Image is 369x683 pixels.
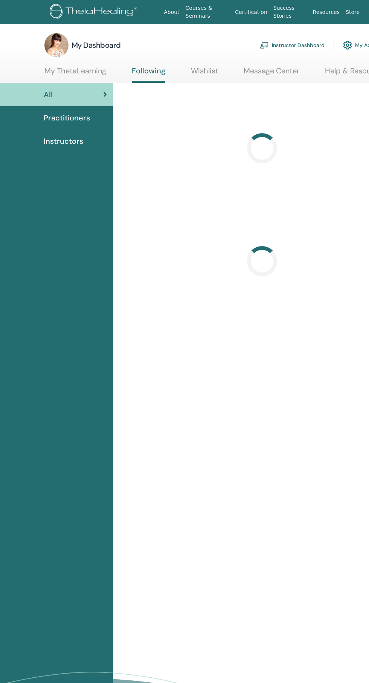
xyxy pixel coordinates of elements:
[44,66,106,81] a: My ThetaLearning
[310,5,343,19] a: Resources
[270,1,310,23] a: Success Stories
[44,135,83,147] span: Instructors
[183,1,232,23] a: Courses & Seminars
[260,37,325,53] a: Instructor Dashboard
[44,112,90,123] span: Practitioners
[44,33,69,57] img: default.jpg
[44,89,53,100] span: All
[343,39,352,52] img: cog.svg
[50,4,140,21] img: logo.png
[72,40,121,50] h3: My Dashboard
[343,5,363,19] a: Store
[132,66,165,83] a: Following
[161,5,182,19] a: About
[232,5,270,19] a: Certification
[260,42,269,49] img: chalkboard-teacher.svg
[191,66,218,81] a: Wishlist
[244,66,299,81] a: Message Center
